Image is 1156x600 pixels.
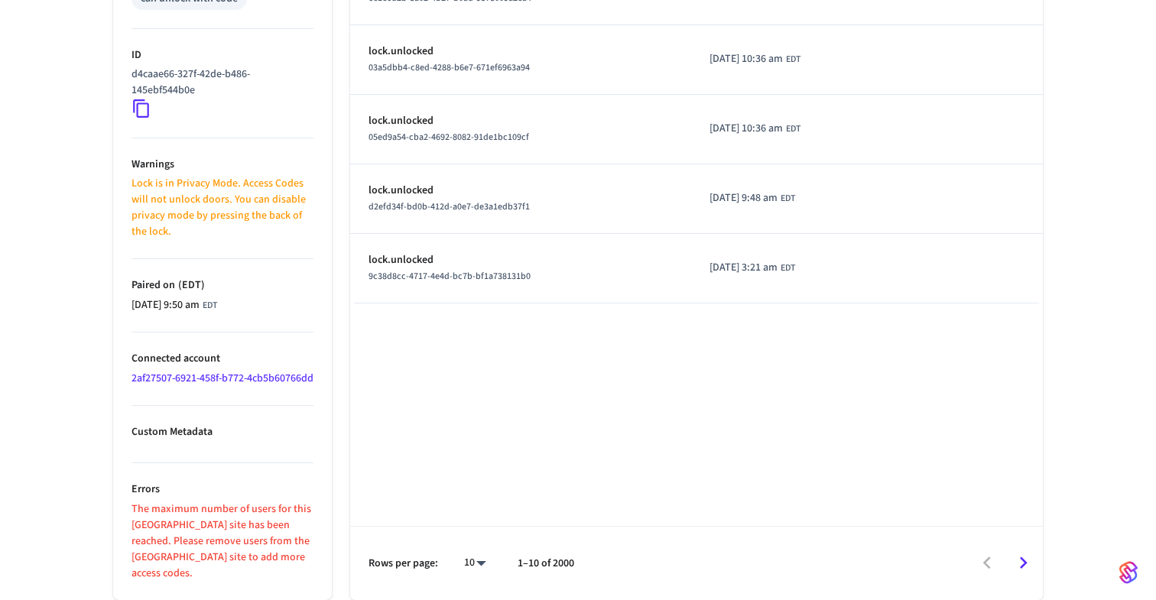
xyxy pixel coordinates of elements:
span: EDT [786,122,800,136]
span: [DATE] 9:48 am [710,190,778,206]
p: Connected account [132,351,313,367]
div: America/Toronto [710,260,795,276]
span: [DATE] 3:21 am [710,260,778,276]
span: 9c38d8cc-4717-4e4d-bc7b-bf1a738131b0 [369,270,531,283]
p: lock.unlocked [369,183,673,199]
div: America/Toronto [710,51,800,67]
span: EDT [203,299,217,313]
span: [DATE] 10:36 am [710,51,783,67]
span: [DATE] 10:36 am [710,121,783,137]
p: 1–10 of 2000 [518,556,574,572]
span: d2efd34f-bd0b-412d-a0e7-de3a1edb37f1 [369,200,530,213]
p: Rows per page: [369,556,438,572]
span: [DATE] 9:50 am [132,297,200,313]
img: SeamLogoGradient.69752ec5.svg [1119,560,1138,585]
div: 10 [456,552,493,574]
div: America/Toronto [710,121,800,137]
button: Go to next page [1005,545,1041,581]
p: Warnings [132,157,313,173]
p: lock.unlocked [369,113,673,129]
p: Lock is in Privacy Mode. Access Codes will not unlock doors. You can disable privacy mode by pres... [132,176,313,240]
p: Paired on [132,277,313,294]
div: America/Toronto [132,297,217,313]
span: EDT [781,192,795,206]
p: lock.unlocked [369,252,673,268]
a: 2af27507-6921-458f-b772-4cb5b60766dd [132,371,313,386]
span: 03a5dbb4-c8ed-4288-b6e7-671ef6963a94 [369,61,530,74]
span: ( EDT ) [175,277,205,293]
p: d4caae66-327f-42de-b486-145ebf544b0e [132,66,307,99]
p: lock.unlocked [369,44,673,60]
div: America/Toronto [710,190,795,206]
p: The maximum number of users for this [GEOGRAPHIC_DATA] site has been reached. Please remove users... [132,501,313,582]
span: EDT [786,53,800,66]
p: Custom Metadata [132,424,313,440]
span: 05ed9a54-cba2-4692-8082-91de1bc109cf [369,131,529,144]
p: Errors [132,482,313,498]
p: ID [132,47,313,63]
span: EDT [781,261,795,275]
